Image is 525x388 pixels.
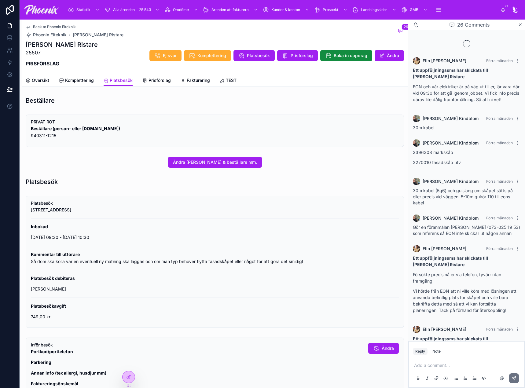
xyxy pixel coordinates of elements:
a: Komplettering [59,75,94,87]
button: Prisförslag [277,50,318,61]
p: Försökte precis nå er via telefon, tyvärr utan framgång. [413,271,520,284]
button: Komplettering [184,50,231,61]
a: Fakturering [181,75,210,87]
p: [DATE] 09:30 - [DATE] 10:30 [31,234,399,241]
strong: PRISFÖRSLAG [26,60,59,67]
p: 749,00 kr [31,313,399,320]
span: Förra månaden [486,179,513,184]
div: Note [432,349,441,354]
span: Förra månaden [486,58,513,63]
span: Elin [PERSON_NAME] [423,58,466,64]
span: Ändra [382,345,394,351]
h5: Platsbesök [31,201,399,205]
strong: Ett uppföljningssms har skickats till [PERSON_NAME] Ristare [413,68,488,79]
strong: Beställare (person- eller [DOMAIN_NAME]) [31,126,120,131]
a: Prospekt [312,4,351,15]
span: Alla ärenden [113,7,135,12]
span: Statistik [76,7,90,12]
strong: Ett uppföljningssms har skickats till [PERSON_NAME] Ristare [413,255,488,267]
span: 30m kabel [413,125,434,130]
span: Prisförslag [291,53,313,59]
p: Vi hörde från EON att ni ville köra med lösningen att använda befintlig plats för skåpet och vill... [413,288,520,313]
span: Ändra [PERSON_NAME] & beställare mm. [173,159,257,165]
span: 30m kabel (5g6) och gulslang om skåpet sätts på eller precis vid väggen. 5-10m gulrör 110 till eo... [413,188,513,205]
strong: Ett uppföljningssms har skickats till [PERSON_NAME] Ristare [413,336,488,348]
span: Ej svar [163,53,177,59]
button: Ändra [375,50,404,61]
strong: Platsbesök debiteras [31,276,75,281]
span: Komplettering [197,53,226,59]
span: Förra månaden [486,327,513,331]
p: 25507 [26,49,98,56]
span: Förra månaden [486,141,513,145]
button: Ändra [368,343,399,354]
button: Reply [413,348,428,355]
span: Elin [PERSON_NAME] [423,246,466,252]
span: Prisförslag [149,77,171,83]
span: Omdöme [173,7,189,12]
span: [PERSON_NAME] Kindblom [423,178,479,185]
h1: Beställare [26,96,55,105]
span: Ärenden att fakturera [211,7,249,12]
button: Ändra [PERSON_NAME] & beställare mm. [168,157,262,168]
a: Omdöme [163,4,201,15]
button: Platsbesök [233,50,275,61]
a: [PERSON_NAME] Ristare [73,32,123,38]
span: Kunder & konton [271,7,300,12]
button: Note [430,348,443,355]
p: [PERSON_NAME] [31,286,399,293]
a: GMB [399,4,431,15]
a: Statistik [66,4,103,15]
p: [STREET_ADDRESS] [31,207,399,214]
span: [PERSON_NAME] Kindblom [423,215,479,221]
span: 26 Comments [457,21,490,28]
span: Förra månaden [486,116,513,121]
span: [PERSON_NAME] Kindblom [423,115,479,122]
strong: Kommentar till utförare [31,252,80,257]
p: 940311-1215 [31,125,399,139]
span: Landningssidor [361,7,387,12]
a: Kunder & konton [261,4,312,15]
span: Förra månaden [486,246,513,251]
a: Alla ärenden25 543 [103,4,163,15]
a: Landningssidor [351,4,399,15]
p: Så dom ska kolla var en eventuell ny matning ska läggas och om man typ behöver flytta fasadskåpet... [31,251,399,265]
a: Översikt [26,75,49,87]
span: 26 [402,24,410,30]
span: Prospekt [323,7,338,12]
span: Gör en föranmälan [PERSON_NAME] (073-025 19 53) som referens så EON inte skickar ut någon annan [413,225,520,236]
div: scrollable content [64,3,501,16]
h5: PRIVAT ROT [31,120,399,124]
strong: Platsbesökavgift [31,303,66,309]
span: Back to Phoenix Elteknik [33,24,76,29]
button: Boka in uppdrag [320,50,372,61]
span: TEST [226,77,237,83]
p: EON och vår elektriker är på väg ut till er, lär vara där vid 09:30 för att gå igenom jobbet. Vi ... [413,83,520,103]
strong: Faktureringsönskemål [31,381,78,386]
a: Ärenden att fakturera [201,4,261,15]
span: GMB [410,7,418,12]
a: Platsbesök [104,75,133,86]
p: 2396308 markskåp [413,149,520,156]
strong: Inbokad [31,224,48,229]
div: Svärtavägen 2, 184 61 Åkersberga ___ **Inbokad** 2025-09-16 09:30 - 2025-09-16 10:30 ___ **Kommen... [31,207,399,320]
h1: Platsbesök [26,178,58,186]
span: Översikt [32,77,49,83]
span: Phoenix Elteknik [33,32,67,38]
a: TEST [220,75,237,87]
p: 2270010 fasadskåp utv [413,159,520,166]
span: [PERSON_NAME] Kindblom [423,140,479,146]
span: Platsbesök [110,77,133,83]
button: Ej svar [149,50,182,61]
a: Phoenix Elteknik [26,32,67,38]
h5: Inför besök [31,343,363,347]
img: App logo [24,5,59,15]
div: **Beställare (person- eller org.nr)** 940311-1215 [31,125,399,139]
button: 26 [397,27,404,35]
span: Komplettering [65,77,94,83]
div: **Portkod/porttelefon** **Parkering** **Annan info (tex allergi, husdjur mm)** **Faktureringsönsk... [31,348,363,387]
div: 25 543 [137,6,153,13]
a: Back to Phoenix Elteknik [26,24,76,29]
strong: Annan info (tex allergi, husdjur mm) [31,370,106,375]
